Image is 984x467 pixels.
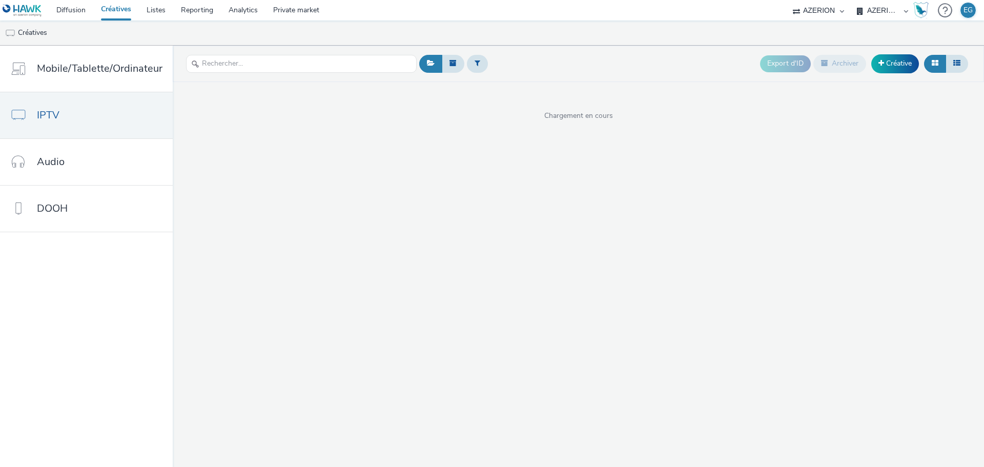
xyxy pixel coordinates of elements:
[3,4,42,17] img: undefined Logo
[963,3,973,18] div: EG
[37,201,68,216] span: DOOH
[924,55,946,72] button: Grille
[760,55,811,72] button: Export d'ID
[913,2,933,18] a: Hawk Academy
[871,54,919,73] a: Créative
[813,55,866,72] button: Archiver
[173,111,984,121] span: Chargement en cours
[186,55,417,73] input: Rechercher...
[37,61,162,76] span: Mobile/Tablette/Ordinateur
[37,108,59,123] span: IPTV
[37,154,65,169] span: Audio
[5,28,15,38] img: tv
[913,2,929,18] img: Hawk Academy
[946,55,968,72] button: Liste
